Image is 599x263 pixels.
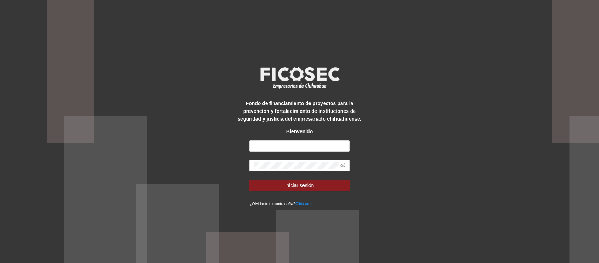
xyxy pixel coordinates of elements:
span: eye-invisible [340,163,345,168]
a: Click aqui [295,201,313,206]
strong: Fondo de financiamiento de proyectos para la prevención y fortalecimiento de instituciones de seg... [238,101,361,122]
button: Iniciar sesión [249,180,350,191]
span: Iniciar sesión [285,181,314,189]
strong: Bienvenido [286,129,313,134]
small: ¿Olvidaste tu contraseña? [249,201,312,206]
img: logo [256,65,344,91]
